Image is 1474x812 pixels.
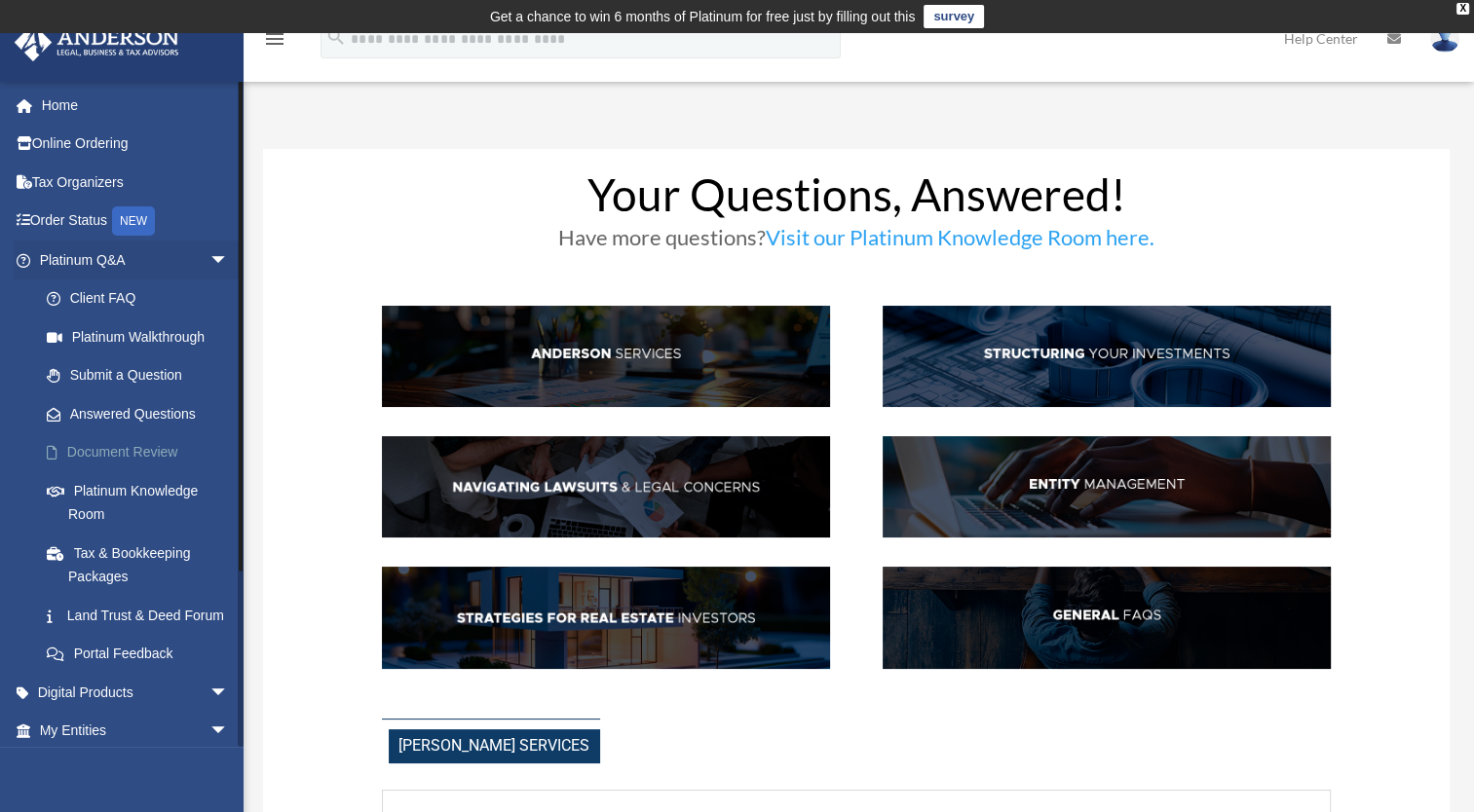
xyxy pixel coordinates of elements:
[14,86,258,125] a: Home
[382,306,830,407] img: AndServ_hdr
[27,635,258,674] a: Portal Feedback
[27,534,258,596] a: Tax & Bookkeeping Packages
[382,436,830,537] img: NavLaw_hdr
[209,673,248,713] span: arrow_drop_down
[382,227,1331,258] h3: Have more questions?
[883,306,1331,407] img: StructInv_hdr
[209,240,248,280] span: arrow_drop_down
[263,34,286,51] a: menu
[490,5,916,28] div: Get a chance to win 6 months of Platinum for free just by filling out this
[1456,3,1469,15] div: close
[14,673,258,712] a: Digital Productsarrow_drop_down
[263,27,286,51] i: menu
[112,206,155,236] div: NEW
[27,471,258,534] a: Platinum Knowledge Room
[883,567,1331,668] img: GenFAQ_hdr
[27,394,258,433] a: Answered Questions
[924,5,984,28] a: survey
[389,729,600,763] span: [PERSON_NAME] Services
[209,712,248,752] span: arrow_drop_down
[883,436,1331,537] img: EntManag_hdr
[14,712,258,751] a: My Entitiesarrow_drop_down
[27,356,258,395] a: Submit a Question
[1430,24,1459,53] img: User Pic
[14,202,258,241] a: Order StatusNEW
[382,567,830,668] img: StratsRE_hdr
[27,317,258,356] a: Platinum Walkthrough
[14,240,258,279] a: Platinum Q&Aarrow_drop_down
[27,596,258,635] a: Land Trust & Deed Forum
[382,172,1331,227] h1: Your Questions, Answered!
[9,23,185,61] img: Anderson Advisors Platinum Portal
[325,26,347,48] i: search
[27,433,258,472] a: Document Review
[766,224,1154,260] a: Visit our Platinum Knowledge Room here.
[14,125,258,164] a: Online Ordering
[14,163,258,202] a: Tax Organizers
[27,279,248,318] a: Client FAQ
